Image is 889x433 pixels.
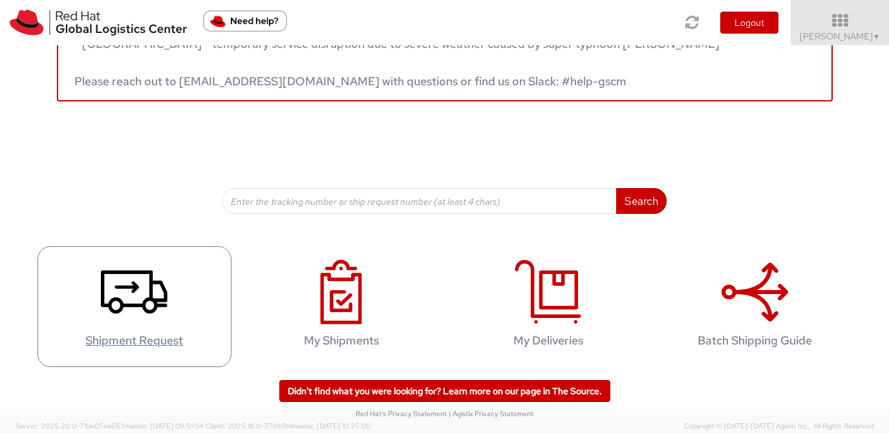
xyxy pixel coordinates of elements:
[258,334,425,347] h4: My Shipments
[684,421,873,432] span: Copyright © [DATE]-[DATE] Agistix Inc., All Rights Reserved
[720,12,778,34] button: Logout
[125,421,204,430] span: master, [DATE] 09:51:04
[51,334,218,347] h4: Shipment Request
[206,421,370,430] span: Client: 2025.18.0-37e85b1
[203,10,287,32] button: Need help?
[292,421,370,430] span: master, [DATE] 10:25:00
[658,246,852,367] a: Batch Shipping Guide
[451,246,645,367] a: My Deliveries
[449,409,533,418] a: | Agistix Privacy Statement
[873,32,881,42] span: ▼
[616,188,667,214] button: Search
[16,421,204,430] span: Server: 2025.20.0-710e05ee653
[244,246,438,367] a: My Shipments
[465,334,632,347] h4: My Deliveries
[74,36,720,89] span: - [GEOGRAPHIC_DATA] - temporary service disruption due to severe weather caused by super typhoon ...
[10,10,187,36] img: rh-logistics-00dfa346123c4ec078e1.svg
[279,380,610,402] a: Didn't find what you were looking for? Learn more on our page in The Source.
[222,188,617,214] input: Enter the tracking number or ship request number (at least 4 chars)
[37,246,231,367] a: Shipment Request
[800,30,881,42] span: [PERSON_NAME]
[672,334,839,347] h4: Batch Shipping Guide
[356,409,447,418] a: Red Hat's Privacy Statement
